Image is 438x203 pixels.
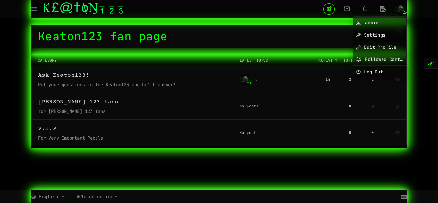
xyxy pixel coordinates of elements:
span: English [39,194,58,199]
span: user online [84,194,113,199]
li: Category [38,58,227,63]
span: 2 [349,77,351,82]
img: 0fb25c0c64aad1c99b720a966bc5795e.jpg [395,3,407,15]
li: Topics [339,58,362,63]
a: V.I.P [38,127,56,131]
img: 0fb25c0c64aad1c99b720a966bc5795e.jpg [240,74,251,85]
span: V.I.P [38,125,56,132]
span: Activity [317,58,339,63]
span: Latest Topic [240,58,268,63]
img: x-cryption.png [43,2,123,14]
span: 0 [349,104,351,109]
span: Ask Keaton123! [38,72,89,79]
span: Keaton123 fan page [38,29,167,44]
a: k [254,74,257,85]
span: [PERSON_NAME] 123 fans [38,99,119,105]
a: Edit Profile [353,41,406,53]
span: admin [365,20,378,26]
span: 0 [349,130,351,135]
a: Log Out [353,66,406,78]
a: [PERSON_NAME] 123 fans [38,100,119,105]
time: 1h [316,74,339,85]
a: Ask Keaton123! [38,74,89,78]
a: 1 [77,194,118,199]
span: 0 [371,130,374,135]
span: 2 [371,77,374,82]
a: Followed Content [353,53,406,65]
i: No posts [240,130,339,135]
a: Profileadmin [353,17,406,29]
span: 0 [371,104,374,109]
i: No posts [240,104,339,109]
a: Settings [353,29,406,41]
